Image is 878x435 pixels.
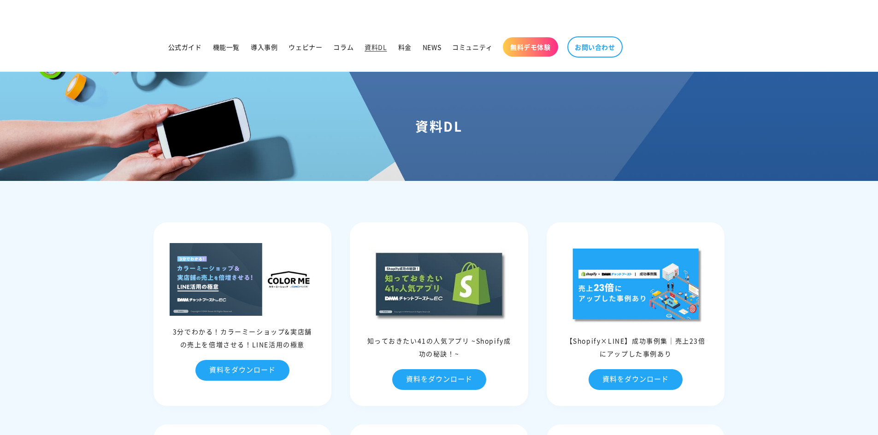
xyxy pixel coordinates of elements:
[359,37,392,57] a: 資料DL
[163,37,207,57] a: 公式ガイド
[328,37,359,57] a: コラム
[251,43,277,51] span: 導入事例
[503,37,558,57] a: 無料デモ体験
[333,43,354,51] span: コラム
[452,43,493,51] span: コミュニティ
[575,43,615,51] span: お問い合わせ
[549,334,723,360] div: 【Shopify×LINE】成功事例集｜売上23倍にアップした事例あり
[11,118,867,134] h1: 資料DL
[245,37,283,57] a: 導入事例
[398,43,412,51] span: 料金
[589,369,683,390] a: 資料をダウンロード
[365,43,387,51] span: 資料DL
[392,369,486,390] a: 資料をダウンロード
[510,43,551,51] span: 無料デモ体験
[417,37,447,57] a: NEWS
[168,43,202,51] span: 公式ガイド
[289,43,322,51] span: ウェビナー
[283,37,328,57] a: ウェビナー
[447,37,498,57] a: コミュニティ
[567,36,623,58] a: お問い合わせ
[352,334,526,360] div: 知っておきたい41の人気アプリ ~Shopify成功の秘訣！~
[393,37,417,57] a: 料金
[207,37,245,57] a: 機能一覧
[423,43,441,51] span: NEWS
[195,360,289,381] a: 資料をダウンロード
[156,325,330,351] div: 3分でわかる！カラーミーショップ&実店舗の売上を倍増させる！LINE活用の極意
[213,43,240,51] span: 機能一覧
